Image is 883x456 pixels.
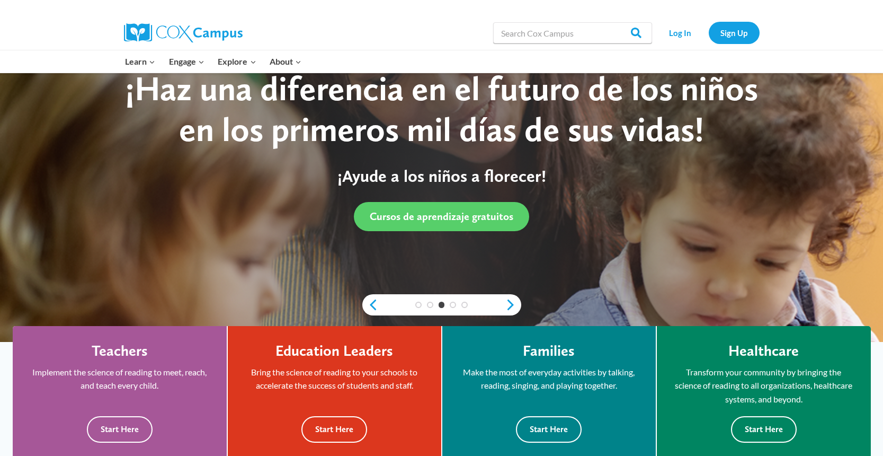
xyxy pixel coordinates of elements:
button: Child menu of Engage [162,50,211,73]
button: Start Here [301,416,367,442]
span: Cursos de aprendizaje gratuitos [370,210,513,223]
a: previous [362,299,378,311]
a: 5 [461,302,468,308]
img: Cox Campus [124,23,243,42]
a: Sign Up [709,22,760,43]
h4: Teachers [92,342,148,360]
div: content slider buttons [362,294,521,315]
a: next [505,299,521,311]
a: Log In [657,22,703,43]
button: Start Here [516,416,582,442]
p: Make the most of everyday activities by talking, reading, singing, and playing together. [458,365,640,392]
a: 3 [439,302,445,308]
a: Cursos de aprendizaje gratuitos [354,202,529,231]
nav: Primary Navigation [119,50,308,73]
a: 1 [415,302,422,308]
p: Implement the science of reading to meet, reach, and teach every child. [29,365,211,392]
h4: Education Leaders [275,342,393,360]
button: Child menu of About [263,50,308,73]
p: ¡Ayude a los niños a florecer! [111,166,773,186]
button: Start Here [731,416,797,442]
input: Search Cox Campus [493,22,652,43]
nav: Secondary Navigation [657,22,760,43]
h4: Families [523,342,575,360]
button: Start Here [87,416,153,442]
h4: Healthcare [728,342,799,360]
p: Transform your community by bringing the science of reading to all organizations, healthcare syst... [673,365,855,406]
button: Child menu of Learn [119,50,163,73]
a: 2 [427,302,433,308]
p: Bring the science of reading to your schools to accelerate the success of students and staff. [244,365,425,392]
button: Child menu of Explore [211,50,263,73]
a: 4 [450,302,456,308]
div: ¡Haz una diferencia en el futuro de los niños en los primeros mil días de sus vidas! [111,68,773,150]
